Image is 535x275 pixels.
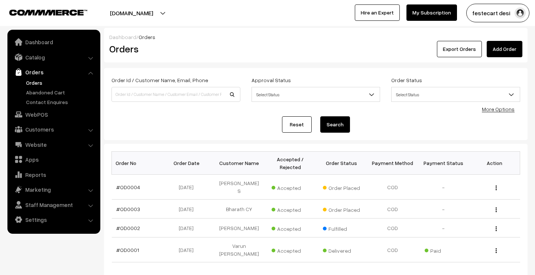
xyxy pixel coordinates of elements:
[316,152,367,175] th: Order Status
[163,237,214,262] td: [DATE]
[272,245,309,255] span: Accepted
[163,175,214,200] td: [DATE]
[24,98,98,106] a: Contact Enquires
[214,152,265,175] th: Customer Name
[323,223,360,233] span: Fulfilled
[9,198,98,211] a: Staff Management
[252,76,291,84] label: Approval Status
[391,87,520,102] span: Select Status
[111,76,208,84] label: Order Id / Customer Name, Email, Phone
[367,219,418,237] td: COD
[323,245,360,255] span: Delivered
[367,152,418,175] th: Payment Method
[214,219,265,237] td: [PERSON_NAME]
[163,200,214,219] td: [DATE]
[323,182,360,192] span: Order Placed
[320,116,350,133] button: Search
[214,200,265,219] td: Bharath CY
[9,213,98,226] a: Settings
[265,152,316,175] th: Accepted / Rejected
[163,152,214,175] th: Order Date
[9,65,98,79] a: Orders
[496,226,497,231] img: Menu
[9,108,98,121] a: WebPOS
[355,4,400,21] a: Hire an Expert
[482,106,515,112] a: More Options
[9,168,98,181] a: Reports
[418,152,469,175] th: Payment Status
[272,204,309,214] span: Accepted
[496,185,497,190] img: Menu
[418,175,469,200] td: -
[367,175,418,200] td: COD
[367,200,418,219] td: COD
[84,4,179,22] button: [DOMAIN_NAME]
[425,245,462,255] span: Paid
[252,87,380,102] span: Select Status
[9,35,98,49] a: Dashboard
[9,10,87,15] img: COMMMERCE
[466,4,529,22] button: festecart desi
[487,41,522,57] a: Add Order
[111,87,240,102] input: Order Id / Customer Name / Customer Email / Customer Phone
[515,7,526,19] img: user
[9,183,98,196] a: Marketing
[272,182,309,192] span: Accepted
[282,116,312,133] a: Reset
[24,79,98,87] a: Orders
[392,88,520,101] span: Select Status
[9,138,98,151] a: Website
[272,223,309,233] span: Accepted
[391,76,422,84] label: Order Status
[437,41,482,57] button: Export Orders
[116,206,140,212] a: #OD0003
[418,200,469,219] td: -
[139,34,155,40] span: Orders
[406,4,457,21] a: My Subscription
[116,184,140,190] a: #OD0004
[163,219,214,237] td: [DATE]
[367,237,418,262] td: COD
[9,51,98,64] a: Catalog
[9,123,98,136] a: Customers
[469,152,520,175] th: Action
[9,7,74,16] a: COMMMERCE
[496,248,497,253] img: Menu
[109,43,240,55] h2: Orders
[112,152,163,175] th: Order No
[109,33,522,41] div: /
[252,88,380,101] span: Select Status
[496,207,497,212] img: Menu
[214,237,265,262] td: Varun [PERSON_NAME]
[116,225,140,231] a: #OD0002
[24,88,98,96] a: Abandoned Cart
[323,204,360,214] span: Order Placed
[116,247,139,253] a: #OD0001
[109,34,136,40] a: Dashboard
[214,175,265,200] td: [PERSON_NAME] S
[418,219,469,237] td: -
[9,153,98,166] a: Apps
